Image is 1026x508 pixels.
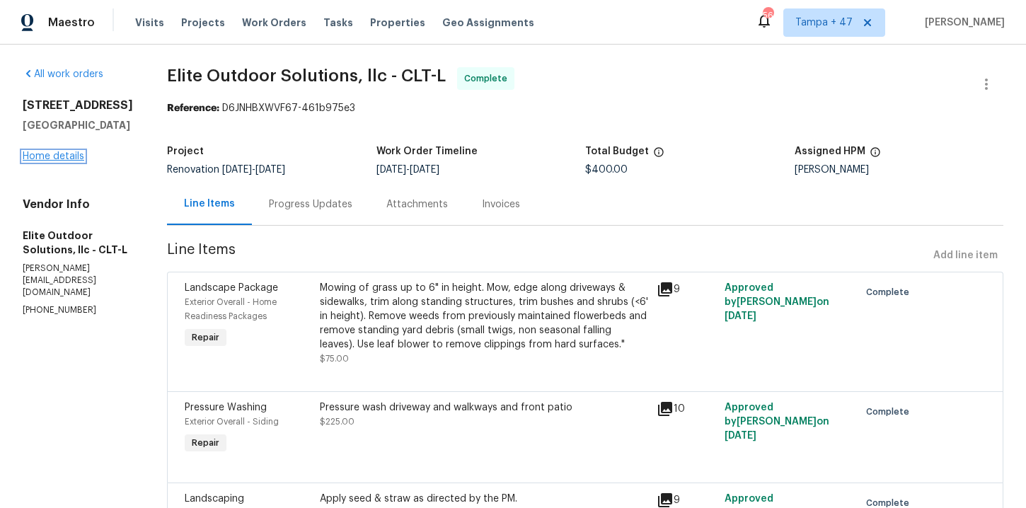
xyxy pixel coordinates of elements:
span: Complete [866,285,915,299]
span: - [222,165,285,175]
span: Visits [135,16,164,30]
a: Home details [23,151,84,161]
div: 10 [657,400,715,417]
span: [DATE] [410,165,439,175]
span: Properties [370,16,425,30]
span: Maestro [48,16,95,30]
span: $75.00 [320,354,349,363]
div: Invoices [482,197,520,212]
span: [PERSON_NAME] [919,16,1005,30]
p: [PERSON_NAME][EMAIL_ADDRESS][DOMAIN_NAME] [23,262,133,299]
div: Progress Updates [269,197,352,212]
span: - [376,165,439,175]
span: [DATE] [725,431,756,441]
span: Exterior Overall - Siding [185,417,279,426]
h5: Total Budget [585,146,649,156]
span: The hpm assigned to this work order. [870,146,881,165]
div: D6JNHBXWVF67-461b975e3 [167,101,1003,115]
span: Approved by [PERSON_NAME] on [725,283,829,321]
span: $225.00 [320,417,355,426]
span: Work Orders [242,16,306,30]
span: Exterior Overall - Home Readiness Packages [185,298,277,321]
span: Tampa + 47 [795,16,853,30]
span: [DATE] [222,165,252,175]
span: [DATE] [255,165,285,175]
div: Line Items [184,197,235,211]
h4: Vendor Info [23,197,133,212]
span: Repair [186,330,225,345]
span: Approved by [PERSON_NAME] on [725,403,829,441]
div: 9 [657,281,715,298]
h5: Project [167,146,204,156]
span: The total cost of line items that have been proposed by Opendoor. This sum includes line items th... [653,146,664,165]
h5: Elite Outdoor Solutions, llc - CLT-L [23,229,133,257]
h5: Assigned HPM [795,146,865,156]
span: Line Items [167,243,928,269]
h5: Work Order Timeline [376,146,478,156]
span: $400.00 [585,165,628,175]
p: [PHONE_NUMBER] [23,304,133,316]
div: Pressure wash driveway and walkways and front patio [320,400,649,415]
div: Attachments [386,197,448,212]
span: Renovation [167,165,285,175]
div: Apply seed & straw as directed by the PM. [320,492,649,506]
span: Landscaping [185,494,244,504]
span: [DATE] [725,311,756,321]
a: All work orders [23,69,103,79]
span: Projects [181,16,225,30]
div: Mowing of grass up to 6" in height. Mow, edge along driveways & sidewalks, trim along standing st... [320,281,649,352]
div: [PERSON_NAME] [795,165,1004,175]
span: Elite Outdoor Solutions, llc - CLT-L [167,67,446,84]
span: Complete [464,71,513,86]
span: Landscape Package [185,283,278,293]
span: [DATE] [376,165,406,175]
span: Repair [186,436,225,450]
b: Reference: [167,103,219,113]
span: Geo Assignments [442,16,534,30]
h2: [STREET_ADDRESS] [23,98,133,112]
div: 566 [763,8,773,23]
span: Complete [866,405,915,419]
span: Pressure Washing [185,403,267,412]
span: Tasks [323,18,353,28]
h5: [GEOGRAPHIC_DATA] [23,118,133,132]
